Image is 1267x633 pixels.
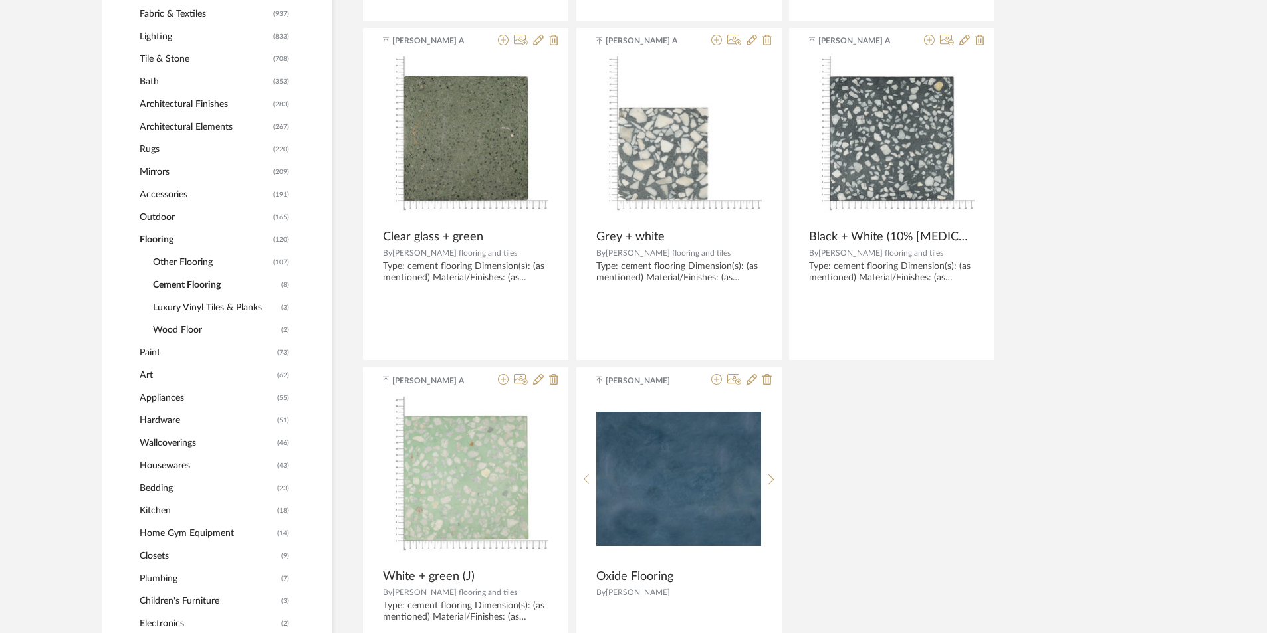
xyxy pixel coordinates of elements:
span: (107) [273,252,289,273]
span: (708) [273,48,289,70]
span: [PERSON_NAME] [606,588,670,596]
span: (2) [281,319,289,341]
span: White + green (J) [383,569,475,584]
span: (120) [273,229,289,250]
span: Outdoor [140,206,270,228]
span: Accessories [140,183,270,206]
div: Type: cement flooring Dimension(s): (as mentioned) Material/Finishes: (as mentioned) Installation... [383,600,548,623]
span: Mirrors [140,161,270,183]
img: Black + White (10% T3 T4) White (70-30%) [809,56,975,222]
span: (14) [277,523,289,544]
span: [PERSON_NAME] A [818,35,902,46]
span: Closets [140,545,278,567]
span: Oxide Flooring [596,569,673,584]
span: (220) [273,139,289,160]
span: (43) [277,455,289,476]
span: Plumbing [140,567,278,590]
span: Bath [140,70,270,93]
span: Children's Furniture [140,590,278,612]
span: Tile & Stone [140,48,270,70]
span: (51) [277,410,289,431]
span: Cement Flooring [153,274,278,296]
span: (18) [277,500,289,521]
div: Type: cement flooring Dimension(s): (as mentioned) Material/Finishes: (as mentioned) Installation... [383,261,548,284]
span: (3) [281,297,289,318]
span: Art [140,364,274,387]
span: Housewares [140,454,274,477]
span: Appliances [140,387,274,409]
img: White + green (J) [383,397,548,562]
span: (7) [281,568,289,589]
span: [PERSON_NAME] flooring and tiles [392,588,517,596]
span: (191) [273,184,289,205]
span: Rugs [140,138,270,161]
span: By [809,249,818,257]
span: Luxury Vinyl Tiles & Planks [153,296,278,319]
span: By [383,588,392,596]
span: (353) [273,71,289,92]
span: (267) [273,116,289,137]
span: [PERSON_NAME] flooring and tiles [606,249,731,257]
div: Type: cement flooring Dimension(s): (as mentioned) Material/Finishes: (as mentioned) Installation... [596,261,762,284]
span: (3) [281,590,289,612]
span: Clear glass + green [383,230,483,244]
span: Fabric & Textiles [140,3,270,25]
span: Black + White (10% [MEDICAL_DATA] T4) White (70-30%) [809,230,969,244]
span: (9) [281,545,289,567]
span: Home Gym Equipment [140,522,274,545]
div: 0 [383,396,548,562]
span: (8) [281,274,289,296]
span: (165) [273,207,289,228]
span: [PERSON_NAME] flooring and tiles [818,249,943,257]
span: Architectural Finishes [140,93,270,116]
div: Type: cement flooring Dimension(s): (as mentioned) Material/Finishes: (as mentioned) Installation... [809,261,975,284]
span: Paint [140,341,274,364]
span: By [383,249,392,257]
span: (283) [273,94,289,115]
span: [PERSON_NAME] [606,375,689,387]
img: Oxide Flooring [596,412,761,545]
span: (73) [277,342,289,363]
span: (62) [277,365,289,386]
img: Grey + white [596,56,762,222]
span: (209) [273,161,289,183]
span: [PERSON_NAME] A [392,375,476,387]
span: Wallcoverings [140,432,274,454]
span: By [596,249,606,257]
span: Flooring [140,228,270,251]
span: Hardware [140,409,274,432]
span: [PERSON_NAME] A [392,35,476,46]
span: Wood Floor [153,319,278,341]
span: [PERSON_NAME] flooring and tiles [392,249,517,257]
span: Other Flooring [153,251,270,274]
span: (23) [277,478,289,499]
span: (46) [277,432,289,454]
span: Lighting [140,25,270,48]
span: Architectural Elements [140,116,270,138]
span: (833) [273,26,289,47]
span: [PERSON_NAME] A [606,35,689,46]
span: (55) [277,387,289,408]
span: Bedding [140,477,274,499]
span: By [596,588,606,596]
span: (937) [273,3,289,25]
span: Grey + white [596,230,665,244]
span: Kitchen [140,499,274,522]
img: Clear glass + green [383,56,548,222]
